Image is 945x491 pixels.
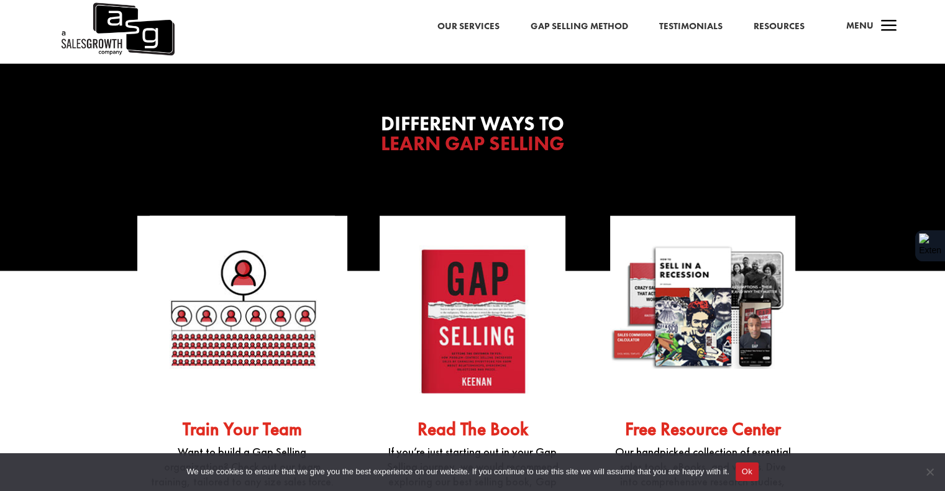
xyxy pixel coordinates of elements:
[877,14,902,39] span: a
[659,19,723,35] a: Testimonials
[531,19,628,35] a: Gap Selling Method
[381,131,565,156] span: Learn Gap Selling
[610,216,795,401] img: A collage of resources featured in the Gap Selling Free Resource Center, including an eBook title...
[150,216,335,401] img: An organizational chart illustration showing a hierarchy with one larger red figure at the top, c...
[625,417,781,441] a: Free Resource Center
[923,466,936,478] span: No
[183,417,302,441] a: Train Your Team
[137,114,808,160] h2: Different Ways To
[919,233,941,258] img: Extension Icon
[186,466,729,478] span: We use cookies to ensure that we give you the best experience on our website. If you continue to ...
[437,19,500,35] a: Our Services
[380,216,565,401] img: Cover of the book 'Gap Selling' by Keenan, featuring a bold red background with the title 'Gap Se...
[754,19,805,35] a: Resources
[736,462,759,481] button: Ok
[846,19,874,32] span: Menu
[417,417,527,441] a: Read The Book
